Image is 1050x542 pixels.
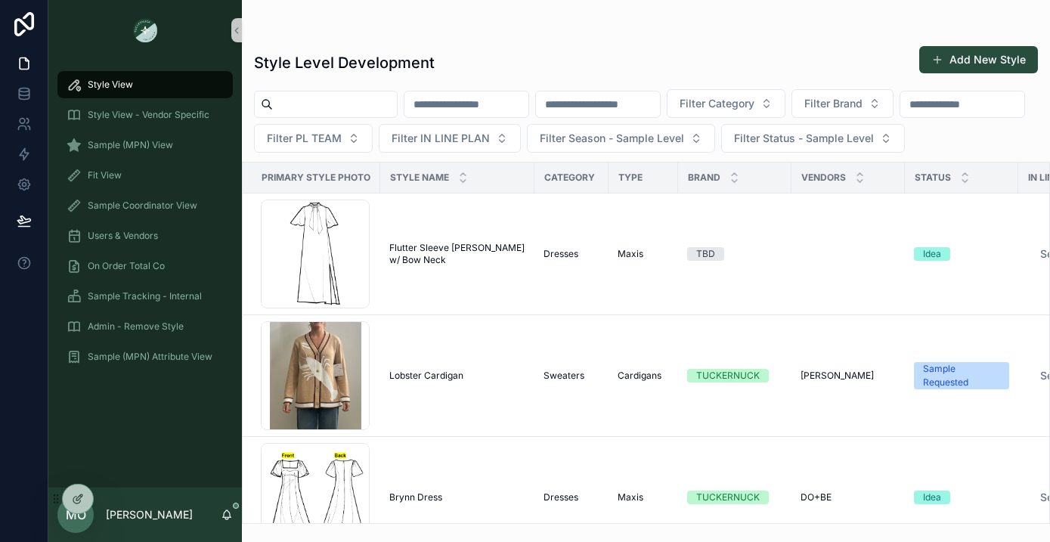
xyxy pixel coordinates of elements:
[57,132,233,159] a: Sample (MPN) View
[262,172,370,184] span: Primary Style Photo
[696,369,760,382] div: TUCKERNUCK
[88,109,209,121] span: Style View - Vendor Specific
[801,491,832,503] span: DO+BE
[544,370,599,382] a: Sweaters
[801,491,896,503] a: DO+BE
[544,491,599,503] a: Dresses
[389,370,525,382] a: Lobster Cardigan
[133,18,157,42] img: App logo
[57,101,233,129] a: Style View - Vendor Specific
[923,247,941,261] div: Idea
[88,321,184,333] span: Admin - Remove Style
[919,46,1038,73] button: Add New Style
[801,172,846,184] span: Vendors
[914,491,1009,504] a: Idea
[544,172,595,184] span: Category
[88,169,122,181] span: Fit View
[544,248,599,260] a: Dresses
[696,491,760,504] div: TUCKERNUCK
[389,242,525,266] a: Flutter Sleeve [PERSON_NAME] w/ Bow Neck
[57,192,233,219] a: Sample Coordinator View
[801,370,896,382] a: [PERSON_NAME]
[254,124,373,153] button: Select Button
[389,491,525,503] a: Brynn Dress
[389,370,463,382] span: Lobster Cardigan
[618,491,643,503] span: Maxis
[791,89,894,118] button: Select Button
[389,491,442,503] span: Brynn Dress
[88,79,133,91] span: Style View
[544,491,578,503] span: Dresses
[254,52,435,73] h1: Style Level Development
[57,71,233,98] a: Style View
[923,491,941,504] div: Idea
[687,247,782,261] a: TBD
[267,131,342,146] span: Filter PL TEAM
[57,252,233,280] a: On Order Total Co
[48,60,242,390] div: scrollable content
[527,124,715,153] button: Select Button
[734,131,874,146] span: Filter Status - Sample Level
[687,369,782,382] a: TUCKERNUCK
[688,172,720,184] span: Brand
[57,162,233,189] a: Fit View
[88,139,173,151] span: Sample (MPN) View
[923,362,1000,389] div: Sample Requested
[106,507,193,522] p: [PERSON_NAME]
[88,351,212,363] span: Sample (MPN) Attribute View
[687,491,782,504] a: TUCKERNUCK
[667,89,785,118] button: Select Button
[618,370,661,382] span: Cardigans
[544,248,578,260] span: Dresses
[57,343,233,370] a: Sample (MPN) Attribute View
[390,172,449,184] span: Style Name
[915,172,951,184] span: Status
[914,362,1009,389] a: Sample Requested
[804,96,863,111] span: Filter Brand
[540,131,684,146] span: Filter Season - Sample Level
[618,248,669,260] a: Maxis
[57,222,233,249] a: Users & Vendors
[57,283,233,310] a: Sample Tracking - Internal
[721,124,905,153] button: Select Button
[88,230,158,242] span: Users & Vendors
[57,313,233,340] a: Admin - Remove Style
[618,248,643,260] span: Maxis
[392,131,490,146] span: Filter IN LINE PLAN
[618,172,643,184] span: Type
[914,247,1009,261] a: Idea
[66,506,86,524] span: MO
[801,370,874,382] span: [PERSON_NAME]
[696,247,715,261] div: TBD
[88,200,197,212] span: Sample Coordinator View
[544,370,584,382] span: Sweaters
[618,491,669,503] a: Maxis
[379,124,521,153] button: Select Button
[618,370,669,382] a: Cardigans
[88,290,202,302] span: Sample Tracking - Internal
[88,260,165,272] span: On Order Total Co
[680,96,754,111] span: Filter Category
